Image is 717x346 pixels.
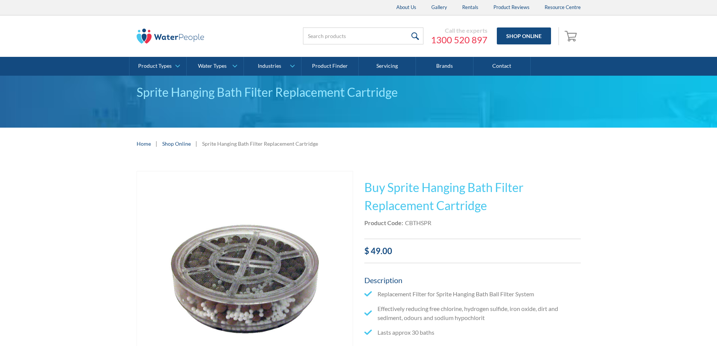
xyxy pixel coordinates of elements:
[303,27,423,44] input: Search products
[416,57,473,76] a: Brands
[364,274,581,286] h5: Description
[202,140,318,148] div: Sprite Hanging Bath Filter Replacement Cartridge
[405,218,431,227] div: CBTHSPR
[244,57,301,76] a: Industries
[364,290,581,299] li: Replacement Filter for Sprite Hanging Bath Ball Filter System
[187,57,244,76] a: Water Types
[364,304,581,322] li: Effectively reducing free chlorine, hydrogen sulfide, iron oxide, dirt and sediment, odours and s...
[137,83,581,101] div: Sprite Hanging Bath Filter Replacement Cartridge
[364,328,581,337] li: Lasts approx 30 baths
[497,27,551,44] a: Shop Online
[431,27,487,34] div: Call the experts
[162,140,191,148] a: Shop Online
[642,308,717,346] iframe: podium webchat widget bubble
[364,178,581,215] h1: Buy Sprite Hanging Bath Filter Replacement Cartridge
[565,30,579,42] img: shopping cart
[359,57,416,76] a: Servicing
[198,63,227,69] div: Water Types
[301,57,359,76] a: Product Finder
[258,63,281,69] div: Industries
[137,140,151,148] a: Home
[563,27,581,45] a: Open cart
[431,34,487,46] a: 1300 520 897
[195,139,198,148] div: |
[129,57,186,76] a: Product Types
[155,139,158,148] div: |
[473,57,531,76] a: Contact
[364,245,581,257] div: $ 49.00
[364,219,403,226] strong: Product Code:
[138,63,172,69] div: Product Types
[137,29,204,44] img: The Water People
